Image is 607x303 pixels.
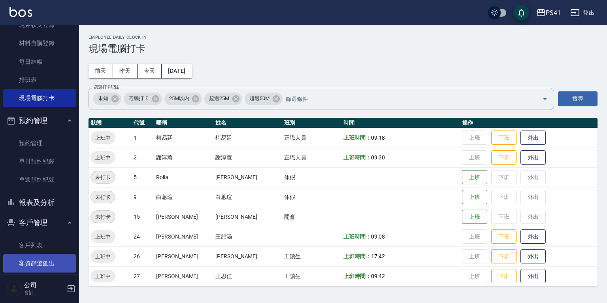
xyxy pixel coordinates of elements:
td: 白蕙瑄 [154,187,213,207]
input: 篩選條件 [284,92,528,106]
span: 上班中 [90,233,115,241]
a: 客戶列表 [3,236,76,254]
td: 2 [132,148,154,167]
h3: 現場電腦打卡 [89,43,598,54]
td: 休假 [282,167,341,187]
td: [PERSON_NAME] [213,246,282,266]
th: 暱稱 [154,118,213,128]
a: 單週預約紀錄 [3,170,76,189]
td: [PERSON_NAME] [154,207,213,227]
th: 班別 [282,118,341,128]
a: 卡券管理 [3,273,76,291]
td: 1 [132,128,154,148]
span: 25M以內 [164,95,194,102]
th: 操作 [460,118,598,128]
button: 上班 [462,210,487,224]
span: 超過50M [245,95,274,102]
span: 17:42 [371,253,385,259]
td: 26 [132,246,154,266]
button: [DATE] [162,64,192,78]
td: 正職人員 [282,148,341,167]
td: 工讀生 [282,266,341,286]
span: 上班中 [90,252,115,261]
b: 上班時間： [343,253,371,259]
b: 上班時間： [343,134,371,141]
td: [PERSON_NAME] [154,246,213,266]
img: Logo [9,7,32,17]
span: 未知 [93,95,113,102]
h5: 公司 [24,281,64,289]
a: 排班表 [3,71,76,89]
button: 外出 [520,131,546,145]
button: 上班 [462,170,487,185]
button: 下班 [491,131,517,145]
th: 姓名 [213,118,282,128]
button: 外出 [520,269,546,284]
span: 未打卡 [91,213,115,221]
td: 9 [132,187,154,207]
button: 登出 [567,6,598,20]
button: save [513,5,529,21]
button: 報表及分析 [3,192,76,213]
img: Person [6,281,22,297]
button: 下班 [491,269,517,284]
div: 未知 [93,93,121,105]
span: 09:08 [371,233,385,240]
span: 上班中 [90,153,115,162]
span: 未打卡 [91,173,115,182]
button: 上班 [462,190,487,205]
td: 王思佳 [213,266,282,286]
td: 謝淳蕙 [213,148,282,167]
p: 會計 [24,289,64,296]
button: Open [539,93,551,105]
button: 外出 [520,229,546,244]
a: 現金收支登錄 [3,16,76,34]
span: 超過25M [204,95,234,102]
td: 5 [132,167,154,187]
td: 謝淳蕙 [154,148,213,167]
button: 下班 [491,249,517,264]
button: 搜尋 [558,91,598,106]
button: 前天 [89,64,113,78]
button: 今天 [138,64,162,78]
td: 15 [132,207,154,227]
a: 材料自購登錄 [3,34,76,52]
td: 24 [132,227,154,246]
td: 柯易廷 [154,128,213,148]
td: [PERSON_NAME] [213,167,282,187]
label: 篩選打卡記錄 [94,84,119,90]
td: 王韻涵 [213,227,282,246]
td: 柯易廷 [213,128,282,148]
div: PS41 [546,8,561,18]
button: 外出 [520,150,546,165]
b: 上班時間： [343,154,371,161]
h2: Employee Daily Clock In [89,35,598,40]
a: 預約管理 [3,134,76,152]
td: 工讀生 [282,246,341,266]
th: 時間 [341,118,460,128]
span: 09:42 [371,273,385,279]
div: 25M以內 [164,93,202,105]
button: 預約管理 [3,110,76,131]
span: 上班中 [90,272,115,280]
div: 電腦打卡 [124,93,162,105]
td: 開會 [282,207,341,227]
td: 27 [132,266,154,286]
td: [PERSON_NAME] [213,207,282,227]
b: 上班時間： [343,273,371,279]
a: 每日結帳 [3,53,76,71]
span: 未打卡 [91,193,115,201]
button: 外出 [520,249,546,264]
a: 客資篩選匯出 [3,254,76,273]
button: 下班 [491,229,517,244]
td: Rolla [154,167,213,187]
td: 白蕙瑄 [213,187,282,207]
div: 超過25M [204,93,242,105]
td: 休假 [282,187,341,207]
a: 現場電腦打卡 [3,89,76,107]
span: 上班中 [90,134,115,142]
button: 昨天 [113,64,138,78]
span: 09:30 [371,154,385,161]
th: 狀態 [89,118,132,128]
td: [PERSON_NAME] [154,227,213,246]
